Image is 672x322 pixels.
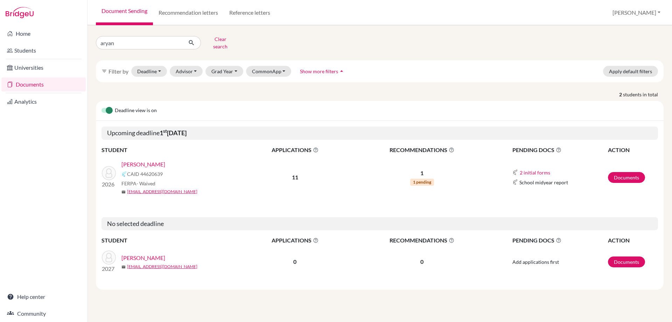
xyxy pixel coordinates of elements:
span: RECOMMENDATIONS [349,146,495,154]
input: Find student by name... [96,36,183,49]
span: - Waived [136,180,155,186]
p: 0 [349,258,495,266]
span: Add applications first [512,259,559,265]
a: Documents [1,77,86,91]
p: 2027 [102,265,116,273]
i: filter_list [101,68,107,74]
span: 1 pending [410,179,434,186]
sup: st [163,128,167,134]
span: mail [121,265,126,269]
span: PENDING DOCS [512,236,607,245]
button: Advisor [170,66,203,77]
span: FERPA [121,180,155,187]
b: 0 [293,258,296,265]
button: [PERSON_NAME] [609,6,664,19]
button: Apply default filters [603,66,658,77]
button: Show more filtersarrow_drop_up [294,66,351,77]
img: Common App logo [512,179,518,185]
span: RECOMMENDATIONS [349,236,495,245]
th: STUDENT [101,145,241,155]
span: students in total [623,91,664,98]
a: Students [1,43,86,57]
th: ACTION [608,145,658,155]
p: 1 [349,169,495,177]
img: Bridge-U [6,7,34,18]
th: ACTION [608,236,658,245]
button: Deadline [131,66,167,77]
a: Documents [608,172,645,183]
button: Grad Year [205,66,243,77]
th: STUDENT [101,236,241,245]
h5: Upcoming deadline [101,126,658,140]
b: 1 [DATE] [160,129,187,137]
span: APPLICATIONS [242,236,348,245]
a: Analytics [1,95,86,109]
img: Ranavaya, Aryan [102,251,116,265]
span: PENDING DOCS [512,146,607,154]
a: Help center [1,290,86,304]
button: Clear search [201,34,240,52]
span: mail [121,190,126,194]
a: [EMAIL_ADDRESS][DOMAIN_NAME] [127,189,197,195]
span: Show more filters [300,68,338,74]
button: 2 initial forms [519,169,551,177]
span: CAID 44620639 [127,170,163,178]
img: Common App logo [512,170,518,175]
span: Filter by [108,68,128,75]
span: APPLICATIONS [242,146,348,154]
strong: 2 [619,91,623,98]
a: [EMAIL_ADDRESS][DOMAIN_NAME] [127,263,197,270]
i: arrow_drop_up [338,68,345,75]
img: Wadhwani, Aryan [102,166,116,180]
b: 11 [292,174,298,180]
button: CommonApp [246,66,292,77]
span: Deadline view is on [115,107,157,115]
a: Home [1,27,86,41]
span: School midyear report [519,179,568,186]
h5: No selected deadline [101,217,658,231]
p: 2026 [102,180,116,189]
a: [PERSON_NAME] [121,160,165,169]
a: Documents [608,256,645,267]
a: Community [1,307,86,321]
img: Common App logo [121,171,127,177]
a: Universities [1,61,86,75]
a: [PERSON_NAME] [121,254,165,262]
